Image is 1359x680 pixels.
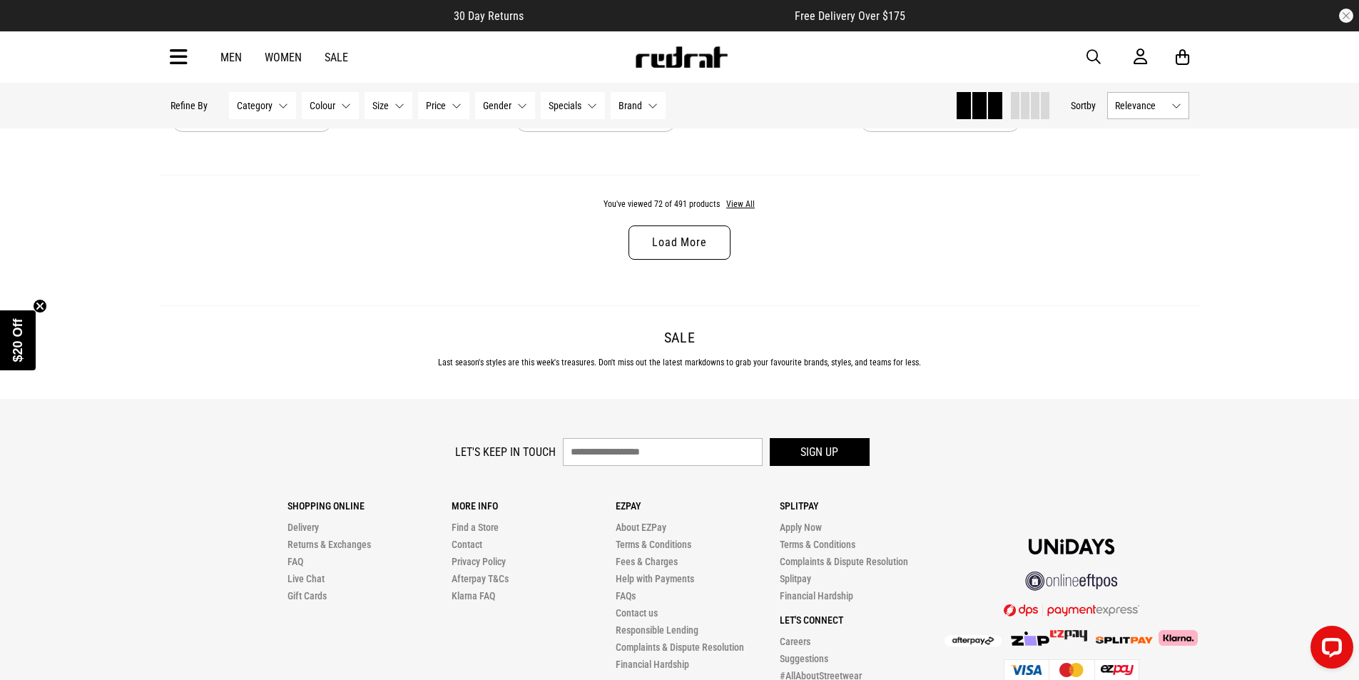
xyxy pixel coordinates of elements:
span: Brand [619,100,642,111]
a: Financial Hardship [616,659,689,670]
a: Terms & Conditions [780,539,855,550]
a: Live Chat [287,573,325,584]
span: Size [372,100,389,111]
span: You've viewed 72 of 491 products [604,199,720,209]
a: Load More [628,225,730,260]
a: Responsible Lending [616,624,698,636]
a: Terms & Conditions [616,539,691,550]
span: Colour [310,100,335,111]
button: Close teaser [33,299,47,313]
a: FAQs [616,590,636,602]
img: DPS [1004,604,1139,616]
img: Redrat logo [634,46,728,68]
a: Splitpay [780,573,811,584]
img: Zip [1010,631,1050,646]
a: Careers [780,636,810,647]
label: Let's keep in touch [455,445,556,459]
a: Apply Now [780,522,822,533]
a: Financial Hardship [780,590,853,602]
img: Klarna [1153,630,1198,646]
a: Returns & Exchanges [287,539,371,550]
a: Find a Store [452,522,499,533]
span: 30 Day Returns [454,9,524,23]
a: FAQ [287,556,303,567]
a: Contact us [616,607,658,619]
span: Gender [483,100,511,111]
a: About EZPay [616,522,666,533]
iframe: LiveChat chat widget [1299,620,1359,680]
p: Splitpay [780,500,944,512]
span: by [1086,100,1096,111]
p: Refine By [170,100,208,111]
h2: Sale [170,329,1189,346]
img: Afterpay [945,635,1002,646]
span: Category [237,100,273,111]
a: Women [265,51,302,64]
button: Relevance [1107,92,1189,119]
a: Help with Payments [616,573,694,584]
span: Specials [549,100,581,111]
button: Sign up [770,438,870,466]
a: Complaints & Dispute Resolution [780,556,908,567]
a: Delivery [287,522,319,533]
a: Sale [325,51,348,64]
p: More Info [452,500,616,512]
a: Klarna FAQ [452,590,495,602]
img: Splitpay [1096,636,1153,644]
a: Privacy Policy [452,556,506,567]
span: $20 Off [11,318,25,362]
a: Gift Cards [287,590,327,602]
button: Gender [475,92,535,119]
p: Ezpay [616,500,780,512]
a: Suggestions [780,653,828,664]
button: Price [418,92,469,119]
img: Unidays [1029,539,1114,554]
span: Relevance [1115,100,1166,111]
img: online eftpos [1025,572,1118,591]
span: Free Delivery Over $175 [795,9,905,23]
p: Shopping Online [287,500,452,512]
button: Specials [541,92,605,119]
a: Fees & Charges [616,556,678,567]
iframe: Customer reviews powered by Trustpilot [552,9,766,23]
a: Contact [452,539,482,550]
button: Sortby [1071,97,1096,114]
button: Category [229,92,296,119]
button: Brand [611,92,666,119]
a: Afterpay T&Cs [452,573,509,584]
button: Size [365,92,412,119]
a: Men [220,51,242,64]
span: Price [426,100,446,111]
p: Let's Connect [780,614,944,626]
button: Colour [302,92,359,119]
button: View All [726,198,755,211]
a: Complaints & Dispute Resolution [616,641,744,653]
p: Last season's styles are this week's treasures. Don't miss out the latest markdowns to grab your ... [170,357,1189,367]
img: Splitpay [1050,630,1087,641]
